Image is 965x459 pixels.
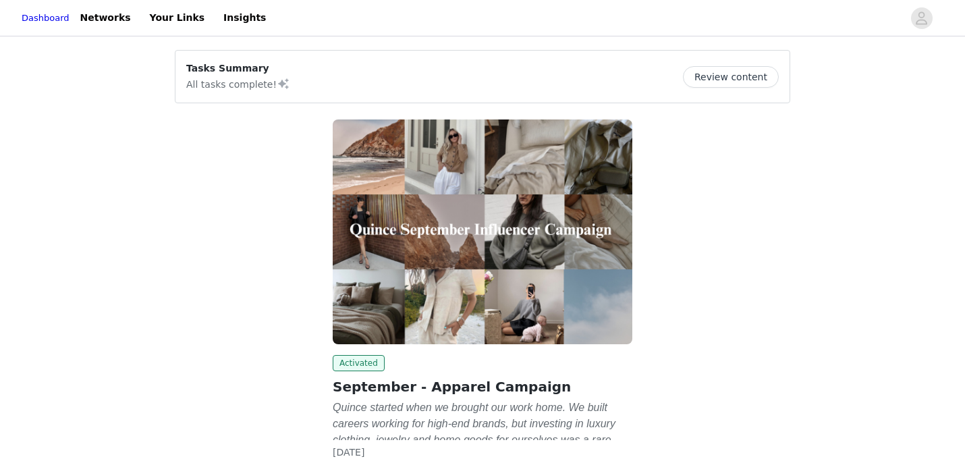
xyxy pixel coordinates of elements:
[333,355,385,371] span: Activated
[186,61,290,76] p: Tasks Summary
[915,7,928,29] div: avatar
[683,66,779,88] button: Review content
[333,447,364,458] span: [DATE]
[186,76,290,92] p: All tasks complete!
[142,3,213,33] a: Your Links
[215,3,274,33] a: Insights
[72,3,139,33] a: Networks
[333,119,632,344] img: Quince
[22,11,70,25] a: Dashboard
[333,377,632,397] h2: September - Apparel Campaign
